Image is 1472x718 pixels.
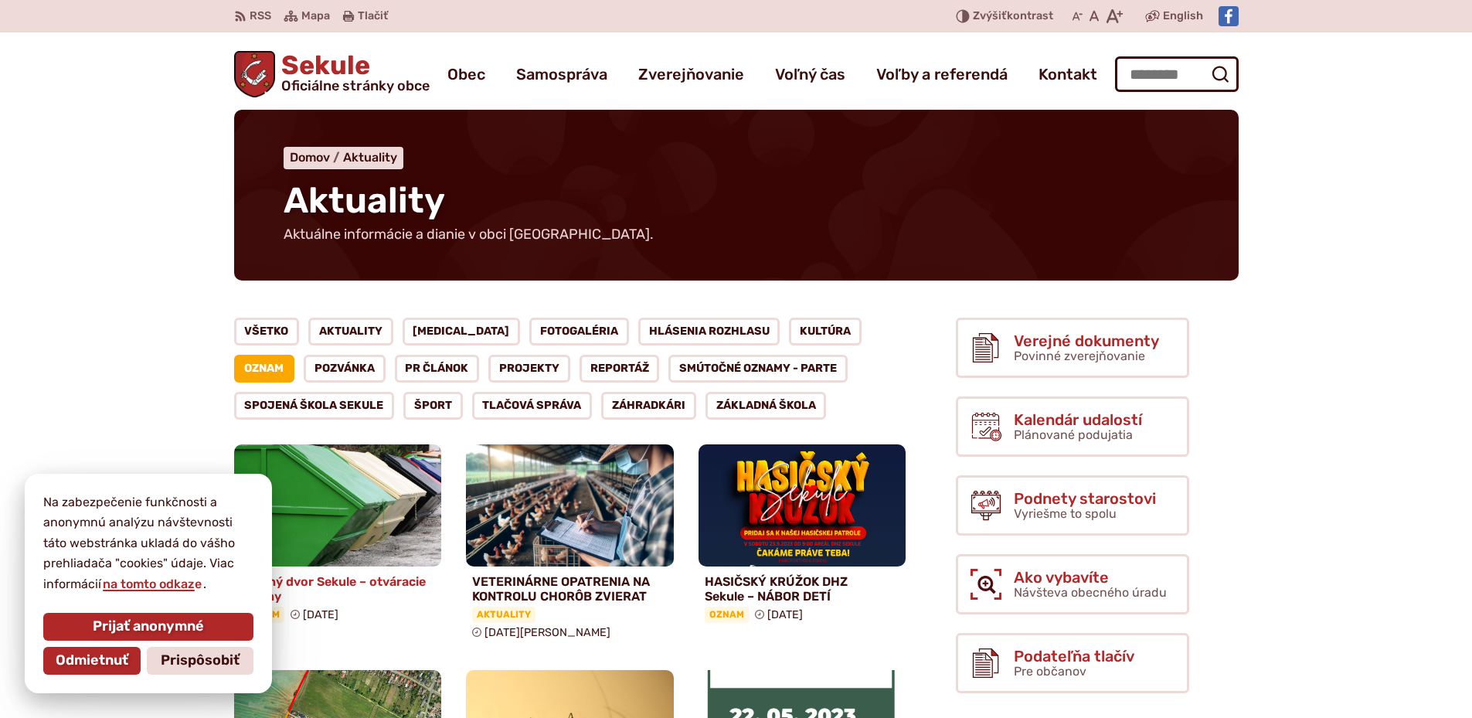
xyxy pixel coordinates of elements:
h4: HASIČSKÝ KRÚŽOK DHZ Sekule – NÁBOR DETÍ [705,574,900,604]
a: Samospráva [516,53,607,96]
span: kontrast [973,10,1053,23]
a: Aktuality [343,150,397,165]
span: Plánované podujatia [1014,427,1133,442]
span: [DATE] [767,608,803,621]
h4: Zberný dvor Sekule – otváracie hodiny [240,574,436,604]
a: Fotogaléria [529,318,629,345]
a: Voľný čas [775,53,845,96]
a: Obec [447,53,485,96]
a: [MEDICAL_DATA] [403,318,521,345]
a: Oznam [234,355,295,383]
a: Základná škola [705,392,827,420]
span: Aktuality [472,607,535,622]
a: Projekty [488,355,570,383]
a: na tomto odkaze [101,577,203,591]
a: Podateľňa tlačív Pre občanov [956,633,1189,693]
span: Vyriešme to spolu [1014,506,1117,521]
a: Logo Sekule, prejsť na domovskú stránku. [234,51,430,97]
a: Pozvánka [304,355,386,383]
a: English [1160,7,1206,26]
span: Tlačiť [358,10,388,23]
button: Prispôsobiť [147,647,253,675]
span: RSS [250,7,271,26]
span: Podateľňa tlačív [1014,648,1134,665]
img: Prejsť na domovskú stránku [234,51,276,97]
a: Kontakt [1039,53,1097,96]
button: Odmietnuť [43,647,141,675]
span: Ako vybavíte [1014,569,1167,586]
a: Domov [290,150,343,165]
a: Podnety starostovi Vyriešme to spolu [956,475,1189,536]
a: PR článok [395,355,480,383]
a: Tlačová správa [472,392,593,420]
span: Podnety starostovi [1014,490,1156,507]
a: HASIČSKÝ KRÚŽOK DHZ Sekule – NÁBOR DETÍ Oznam [DATE] [699,444,906,629]
button: Prijať anonymné [43,613,253,641]
img: Prejsť na Facebook stránku [1219,6,1239,26]
a: Hlásenia rozhlasu [638,318,780,345]
span: [DATE][PERSON_NAME] [484,626,610,639]
span: Zvýšiť [973,9,1007,22]
span: Kalendár udalostí [1014,411,1142,428]
span: Mapa [301,7,330,26]
span: English [1163,7,1203,26]
a: Spojená škola Sekule [234,392,395,420]
a: Voľby a referendá [876,53,1008,96]
span: Pre občanov [1014,664,1086,679]
span: Sekule [275,53,430,93]
span: Povinné zverejňovanie [1014,349,1145,363]
span: Prijať anonymné [93,618,204,635]
a: Smútočné oznamy - parte [668,355,848,383]
span: Oficiálne stránky obce [281,79,430,93]
span: Prispôsobiť [161,652,240,669]
a: Aktuality [308,318,393,345]
a: Záhradkári [601,392,696,420]
span: Verejné dokumenty [1014,332,1159,349]
span: Odmietnuť [56,652,128,669]
p: Aktuálne informácie a dianie v obci [GEOGRAPHIC_DATA]. [284,226,654,243]
span: Oznam [705,607,749,622]
h4: VETERINÁRNE OPATRENIA NA KONTROLU CHORÔB ZVIERAT [472,574,668,604]
a: Šport [403,392,463,420]
span: Návšteva obecného úradu [1014,585,1167,600]
a: Zberný dvor Sekule – otváracie hodiny Oznam [DATE] [234,444,442,629]
a: Reportáž [580,355,660,383]
span: Aktuality [284,179,445,222]
a: Kultúra [789,318,862,345]
span: [DATE] [303,608,338,621]
span: Domov [290,150,330,165]
a: Zverejňovanie [638,53,744,96]
a: Ako vybavíte Návšteva obecného úradu [956,554,1189,614]
a: VETERINÁRNE OPATRENIA NA KONTROLU CHORÔB ZVIERAT Aktuality [DATE][PERSON_NAME] [466,444,674,645]
a: Kalendár udalostí Plánované podujatia [956,396,1189,457]
p: Na zabezpečenie funkčnosti a anonymnú analýzu návštevnosti táto webstránka ukladá do vášho prehli... [43,492,253,594]
a: Verejné dokumenty Povinné zverejňovanie [956,318,1189,378]
a: Všetko [234,318,300,345]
